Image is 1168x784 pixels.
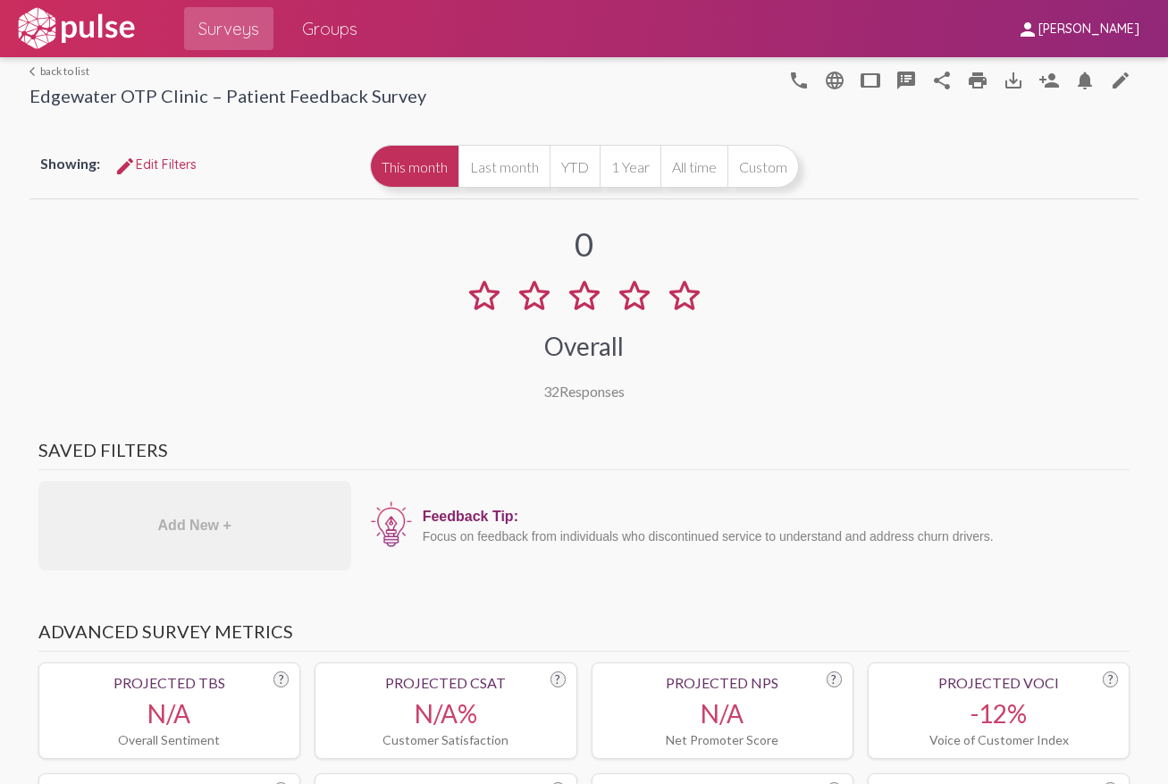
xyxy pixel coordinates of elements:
[817,62,853,97] button: language
[326,732,565,747] div: Customer Satisfaction
[29,66,40,77] mat-icon: arrow_back_ios
[326,674,565,691] div: Projected CSAT
[550,145,600,188] button: YTD
[302,13,357,45] span: Groups
[543,383,625,400] div: Responses
[931,70,953,91] mat-icon: Share
[853,62,888,97] button: tablet
[924,62,960,97] button: Share
[1103,671,1118,687] div: ?
[543,383,559,400] span: 32
[879,674,1118,691] div: Projected VoCI
[1067,62,1103,97] button: Bell
[40,155,100,172] span: Showing:
[29,64,426,78] a: back to list
[29,85,426,111] div: Edgewater OTP Clinic – Patient Feedback Survey
[888,62,924,97] button: speaker_notes
[114,156,136,177] mat-icon: Edit Filters
[660,145,727,188] button: All time
[827,671,842,687] div: ?
[1031,62,1067,97] button: Person
[879,732,1118,747] div: Voice of Customer Index
[14,6,138,51] img: white-logo.svg
[1074,70,1096,91] mat-icon: Bell
[273,671,289,687] div: ?
[603,732,842,747] div: Net Promoter Score
[184,7,273,50] a: Surveys
[960,62,996,97] a: print
[1103,62,1139,97] a: language
[1017,19,1038,40] mat-icon: person
[38,620,1130,652] h3: Advanced Survey Metrics
[860,70,881,91] mat-icon: tablet
[781,62,817,97] button: language
[575,224,593,264] div: 0
[1003,12,1154,45] button: [PERSON_NAME]
[198,13,259,45] span: Surveys
[50,698,289,729] div: N/A
[603,698,842,729] div: N/A
[788,70,810,91] mat-icon: language
[544,331,624,361] div: Overall
[326,698,565,729] div: N/A%
[50,674,289,691] div: Projected TBS
[1110,70,1131,91] mat-icon: language
[824,70,845,91] mat-icon: language
[423,509,1122,525] div: Feedback Tip:
[1038,70,1060,91] mat-icon: Person
[1038,21,1139,38] span: [PERSON_NAME]
[727,145,799,188] button: Custom
[38,481,351,570] div: Add New +
[288,7,372,50] a: Groups
[603,674,842,691] div: Projected NPS
[967,70,988,91] mat-icon: print
[114,156,197,173] span: Edit Filters
[458,145,550,188] button: Last month
[423,529,1122,544] div: Focus on feedback from individuals who discontinued service to understand and address churn drivers.
[370,145,458,188] button: This month
[38,439,1130,470] h3: Saved Filters
[879,698,1118,729] div: -12%
[996,62,1031,97] button: Download
[550,671,566,687] div: ?
[100,148,211,181] button: Edit FiltersEdit Filters
[50,732,289,747] div: Overall Sentiment
[895,70,917,91] mat-icon: speaker_notes
[1003,70,1024,91] mat-icon: Download
[369,500,414,550] img: icon12.png
[600,145,660,188] button: 1 Year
